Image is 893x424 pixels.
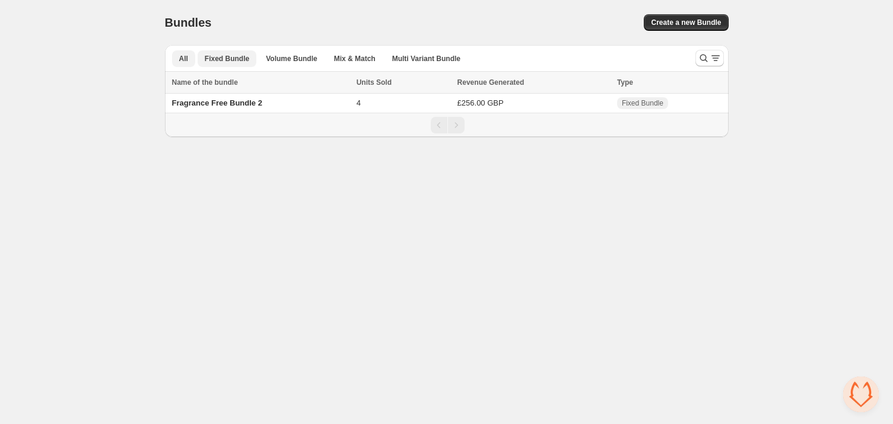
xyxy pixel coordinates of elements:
[457,98,504,107] span: £256.00 GBP
[357,76,392,88] span: Units Sold
[457,76,525,88] span: Revenue Generated
[622,98,663,108] span: Fixed Bundle
[205,54,249,63] span: Fixed Bundle
[165,113,729,137] nav: Pagination
[179,54,188,63] span: All
[266,54,317,63] span: Volume Bundle
[172,98,262,107] span: Fragrance Free Bundle 2
[357,76,403,88] button: Units Sold
[843,377,879,412] div: Open chat
[617,76,722,88] div: Type
[357,98,361,107] span: 4
[457,76,536,88] button: Revenue Generated
[695,50,724,66] button: Search and filter results
[651,18,721,27] span: Create a new Bundle
[644,14,728,31] button: Create a new Bundle
[172,76,349,88] div: Name of the bundle
[165,15,212,30] h1: Bundles
[334,54,376,63] span: Mix & Match
[392,54,460,63] span: Multi Variant Bundle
